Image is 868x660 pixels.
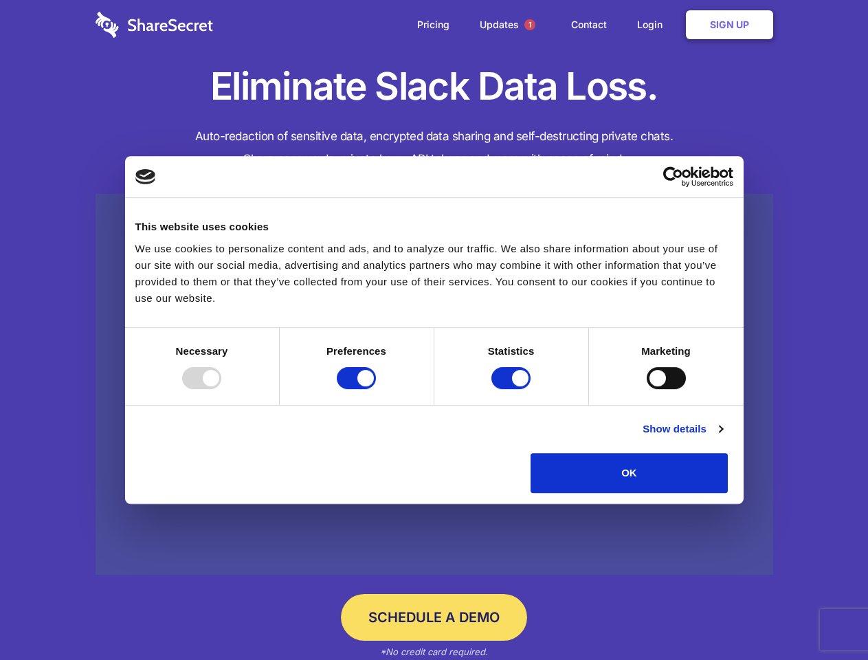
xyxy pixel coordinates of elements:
img: logo [135,169,156,184]
a: Sign Up [686,10,773,39]
a: Pricing [403,3,463,46]
a: Usercentrics Cookiebot - opens in a new window [613,166,733,187]
div: This website uses cookies [135,219,733,235]
button: OK [531,453,728,493]
a: Schedule a Demo [341,594,527,641]
strong: Marketing [641,345,691,357]
strong: Necessary [176,345,228,357]
a: Show details [643,421,722,437]
span: 1 [524,19,535,30]
img: logo-wordmark-white-trans-d4663122ce5f474addd5e946df7df03e33cb6a1c49d2221995e7729f52c070b2.svg [96,12,213,38]
em: *No credit card required. [380,646,488,657]
strong: Preferences [326,345,386,357]
div: We use cookies to personalize content and ads, and to analyze our traffic. We also share informat... [135,241,733,307]
h1: Eliminate Slack Data Loss. [96,62,773,111]
a: Login [623,3,683,46]
strong: Statistics [488,345,535,357]
a: Wistia video thumbnail [96,194,773,575]
h4: Auto-redaction of sensitive data, encrypted data sharing and self-destructing private chats. Shar... [96,125,773,170]
a: Contact [557,3,621,46]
